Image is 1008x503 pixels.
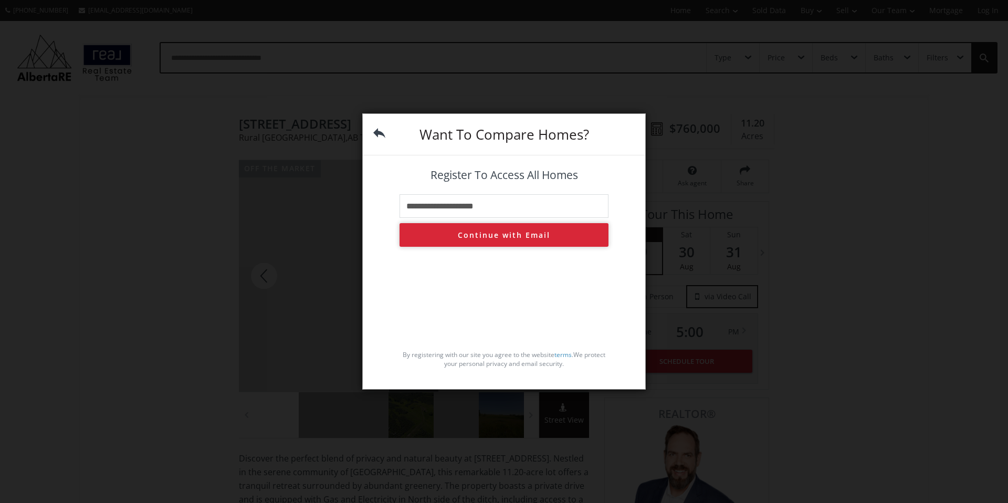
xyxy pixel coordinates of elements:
[400,350,608,368] p: By registering with our site you agree to the website . We protect your personal privacy and emai...
[373,127,385,139] img: back
[400,128,608,141] h3: Want To Compare Homes?
[554,350,572,359] a: terms
[400,169,608,181] h4: Register To Access All Homes
[400,223,608,247] button: Continue with Email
